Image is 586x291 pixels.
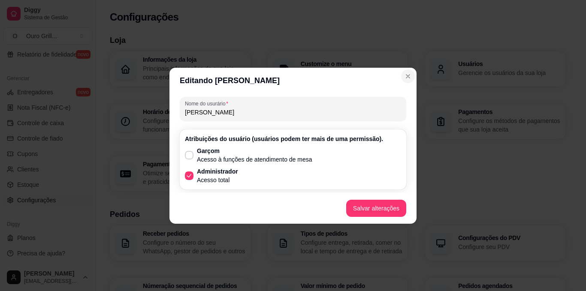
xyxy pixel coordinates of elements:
header: Editando [PERSON_NAME] [169,68,417,93]
p: Atribuições do usuário (usuários podem ter mais de uma permissão). [185,135,401,143]
button: Close [401,69,415,83]
p: Acesso à funções de atendimento de mesa [197,155,312,164]
p: Administrador [197,167,238,176]
p: Garçom [197,147,312,155]
p: Acesso total [197,176,238,184]
input: Nome do usurário [185,108,401,117]
label: Nome do usurário [185,100,231,107]
button: Salvar alterações [346,200,406,217]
